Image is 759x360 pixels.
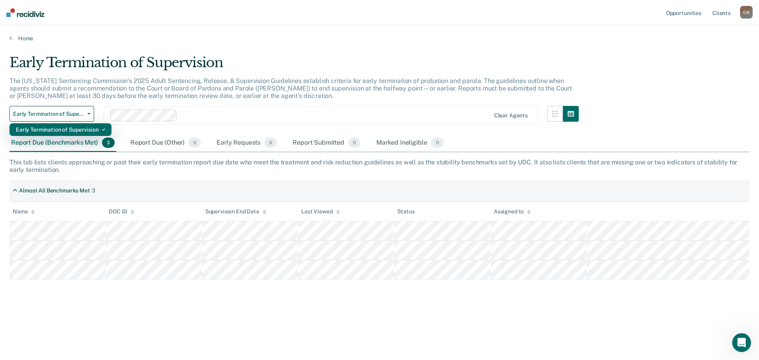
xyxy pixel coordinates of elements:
[9,184,98,197] div: Almost All Benchmarks Met3
[397,208,414,215] div: Status
[129,134,202,152] div: Report Due (Other)0
[102,138,115,148] span: 3
[13,111,84,117] span: Early Termination of Supervision
[16,123,105,136] div: Early Termination of Supervision
[740,6,753,19] button: CH
[215,134,278,152] div: Early Requests0
[431,138,443,148] span: 0
[264,138,277,148] span: 0
[13,208,35,215] div: Name
[9,55,579,77] div: Early Termination of Supervision
[9,158,750,173] div: This tab lists clients approaching or past their early termination report due date who meet the t...
[9,106,94,122] button: Early Termination of Supervision
[109,208,134,215] div: DOC ID
[92,187,95,194] div: 3
[494,112,528,119] div: Clear agents
[189,138,201,148] span: 0
[494,208,531,215] div: Assigned to
[9,77,572,100] p: The [US_STATE] Sentencing Commission’s 2025 Adult Sentencing, Release, & Supervision Guidelines e...
[205,208,266,215] div: Supervision End Date
[9,35,750,42] a: Home
[375,134,445,152] div: Marked Ineligible0
[19,187,90,194] div: Almost All Benchmarks Met
[348,138,361,148] span: 0
[9,134,116,152] div: Report Due (Benchmarks Met)3
[301,208,340,215] div: Last Viewed
[740,6,753,19] div: C H
[732,333,751,352] iframe: Intercom live chat
[6,8,44,17] img: Recidiviz
[291,134,362,152] div: Report Submitted0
